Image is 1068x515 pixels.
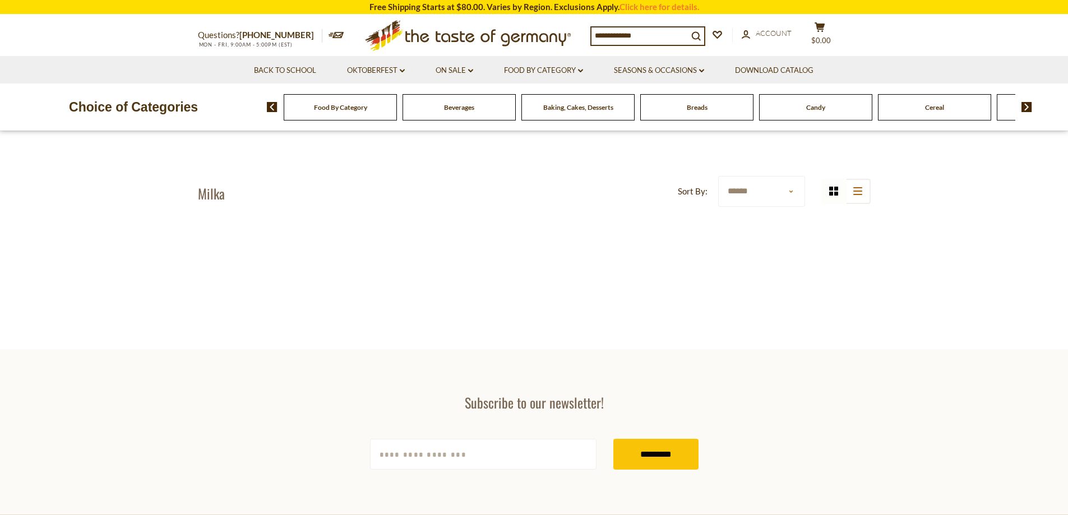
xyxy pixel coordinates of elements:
[806,103,825,112] a: Candy
[614,64,704,77] a: Seasons & Occasions
[436,64,473,77] a: On Sale
[267,102,278,112] img: previous arrow
[687,103,708,112] a: Breads
[198,185,225,202] h1: Milka
[444,103,474,112] a: Beverages
[347,64,405,77] a: Oktoberfest
[678,184,708,198] label: Sort By:
[803,22,837,50] button: $0.00
[254,64,316,77] a: Back to School
[198,28,322,43] p: Questions?
[811,36,831,45] span: $0.00
[619,2,699,12] a: Click here for details.
[198,41,293,48] span: MON - FRI, 9:00AM - 5:00PM (EST)
[314,103,367,112] a: Food By Category
[1021,102,1032,112] img: next arrow
[742,27,792,40] a: Account
[925,103,944,112] a: Cereal
[543,103,613,112] a: Baking, Cakes, Desserts
[239,30,314,40] a: [PHONE_NUMBER]
[756,29,792,38] span: Account
[370,394,699,411] h3: Subscribe to our newsletter!
[504,64,583,77] a: Food By Category
[735,64,813,77] a: Download Catalog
